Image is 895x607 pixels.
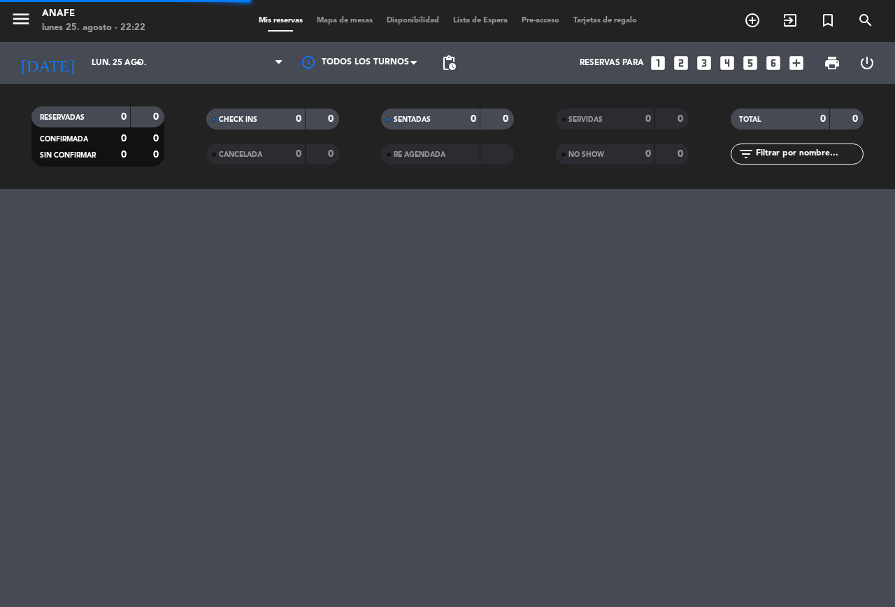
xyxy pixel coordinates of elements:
strong: 0 [121,112,127,122]
i: [DATE] [10,48,85,78]
span: print [824,55,840,71]
span: Disponibilidad [380,17,446,25]
i: looks_6 [764,54,782,72]
strong: 0 [471,114,476,124]
div: LOG OUT [850,42,885,84]
strong: 0 [328,149,336,159]
div: lunes 25. agosto - 22:22 [42,21,145,35]
span: TOTAL [739,116,761,123]
i: power_settings_new [859,55,875,71]
span: Lista de Espera [446,17,515,25]
strong: 0 [328,114,336,124]
span: Mapa de mesas [310,17,380,25]
button: menu [10,8,31,34]
i: add_box [787,54,805,72]
strong: 0 [820,114,826,124]
i: looks_4 [718,54,736,72]
i: exit_to_app [782,12,799,29]
span: Mis reservas [252,17,310,25]
strong: 0 [645,114,651,124]
i: looks_5 [741,54,759,72]
i: search [857,12,874,29]
strong: 0 [121,150,127,160]
i: turned_in_not [819,12,836,29]
span: RE AGENDADA [394,151,445,158]
span: SERVIDAS [568,116,603,123]
i: menu [10,8,31,29]
span: CANCELADA [219,151,262,158]
strong: 0 [153,112,162,122]
strong: 0 [153,134,162,144]
span: CHECK INS [219,116,257,123]
span: CONFIRMADA [40,136,88,143]
i: add_circle_outline [744,12,761,29]
strong: 0 [121,134,127,144]
i: looks_two [672,54,690,72]
span: Pre-acceso [515,17,566,25]
span: Tarjetas de regalo [566,17,644,25]
span: Reservas para [580,58,644,68]
strong: 0 [153,150,162,160]
i: looks_one [649,54,667,72]
input: Filtrar por nombre... [754,146,863,162]
span: SENTADAS [394,116,431,123]
i: looks_3 [695,54,713,72]
strong: 0 [296,114,301,124]
span: RESERVADAS [40,114,85,121]
strong: 0 [296,149,301,159]
div: ANAFE [42,7,145,21]
i: arrow_drop_down [130,55,147,71]
i: filter_list [738,146,754,162]
strong: 0 [678,114,686,124]
span: pending_actions [441,55,457,71]
span: SIN CONFIRMAR [40,152,96,159]
strong: 0 [503,114,511,124]
span: NO SHOW [568,151,604,158]
strong: 0 [645,149,651,159]
strong: 0 [678,149,686,159]
strong: 0 [852,114,861,124]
